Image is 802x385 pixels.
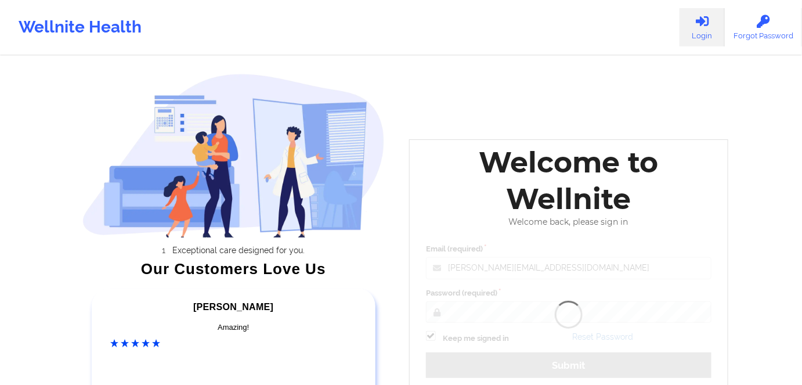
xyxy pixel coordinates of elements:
li: Exceptional care designed for you. [92,246,385,255]
div: Our Customers Love Us [82,263,385,275]
a: Login [680,8,725,46]
div: Welcome back, please sign in [418,217,720,227]
a: Forgot Password [725,8,802,46]
div: Welcome to Wellnite [418,144,720,217]
div: Amazing! [111,322,357,333]
img: wellnite-auth-hero_200.c722682e.png [82,73,385,238]
span: [PERSON_NAME] [193,302,273,312]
